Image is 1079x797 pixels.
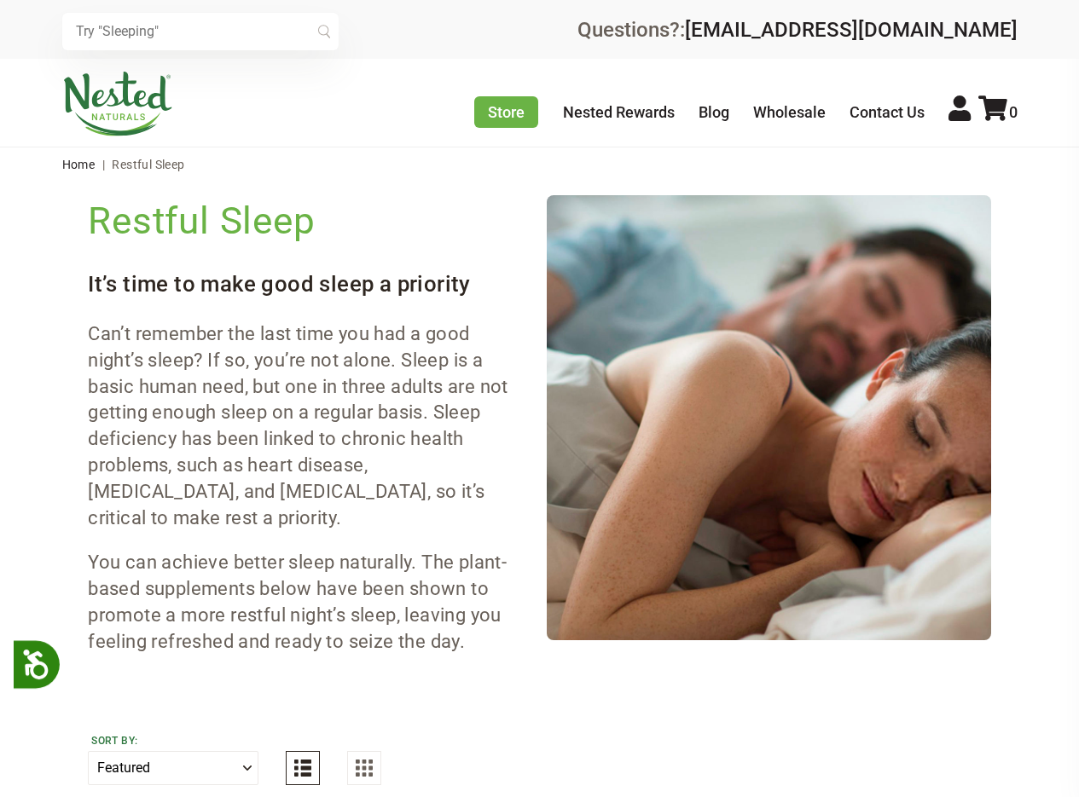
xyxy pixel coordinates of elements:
a: [EMAIL_ADDRESS][DOMAIN_NAME] [685,18,1018,42]
span: | [98,158,109,171]
h2: Restful Sleep [88,195,519,246]
p: You can achieve better sleep naturally. The plant-based supplements below have been shown to prom... [88,550,519,655]
a: Nested Rewards [563,103,675,121]
nav: breadcrumbs [62,147,1018,182]
a: 0 [978,103,1018,121]
p: Can’t remember the last time you had a good night’s sleep? If so, you’re not alone. Sleep is a ba... [88,321,519,531]
img: Grid [356,759,373,777]
a: Blog [699,103,729,121]
label: Sort by: [91,734,255,748]
span: 0 [1009,103,1018,121]
img: Collections-Restful-Sleep_1100x.jpg [547,195,991,639]
a: Contact Us [850,103,925,121]
div: Questions?: [577,20,1018,40]
a: Store [474,96,538,128]
a: Home [62,158,96,171]
a: Wholesale [753,103,826,121]
img: Nested Naturals [62,72,173,136]
span: Restful Sleep [112,158,184,171]
img: List [294,759,311,777]
input: Try "Sleeping" [62,13,339,50]
h3: It’s time to make good sleep a priority [88,269,519,299]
